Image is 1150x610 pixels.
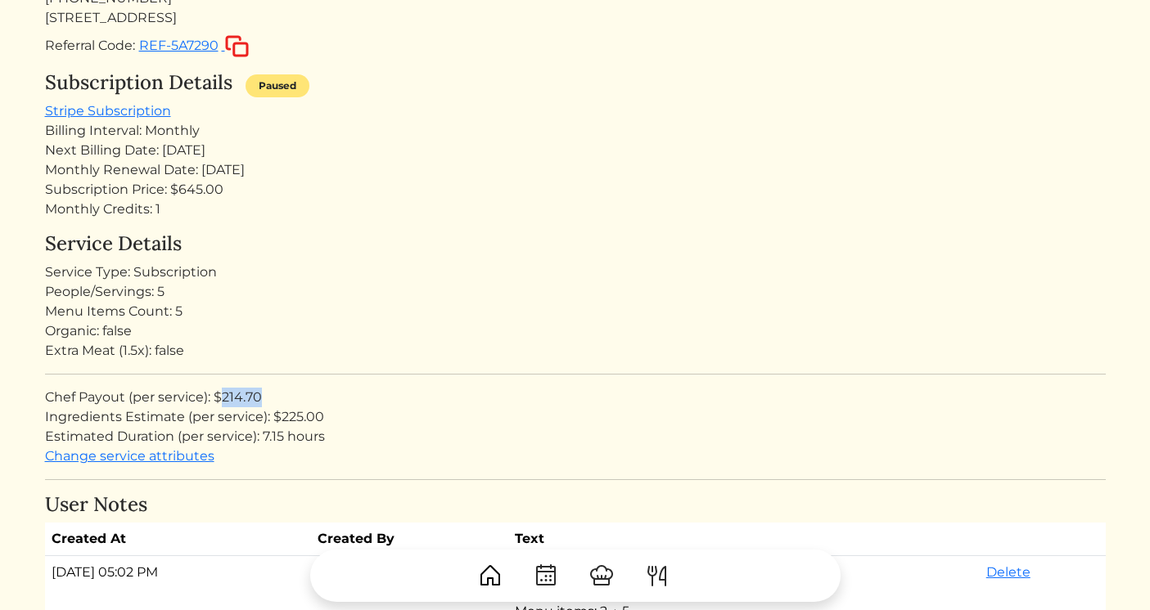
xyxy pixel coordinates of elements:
[246,74,309,97] div: Paused
[589,563,615,589] img: ChefHat-a374fb509e4f37eb0702ca99f5f64f3b6956810f32a249b33092029f8484b388.svg
[45,493,1106,517] h4: User Notes
[45,103,171,119] a: Stripe Subscription
[45,282,1106,302] div: People/Servings: 5
[45,180,1106,200] div: Subscription Price: $645.00
[311,523,509,556] th: Created By
[45,262,1106,282] div: Service Type: Subscription
[477,563,503,589] img: House-9bf13187bcbb5817f509fe5e7408150f90897510c4275e13d0d5fca38e0b5951.svg
[45,427,1106,446] div: Estimated Duration (per service): 7.15 hours
[508,523,980,556] th: Text
[45,38,135,53] span: Referral Code:
[45,8,1106,28] div: [STREET_ADDRESS]
[45,121,1106,141] div: Billing Interval: Monthly
[644,563,670,589] img: ForkKnife-55491504ffdb50bab0c1e09e7649658475375261d09fd45db06cec23bce548bf.svg
[533,563,559,589] img: CalendarDots-5bcf9d9080389f2a281d69619e1c85352834be518fbc73d9501aef674afc0d57.svg
[45,341,1106,361] div: Extra Meat (1.5x): false
[45,321,1106,341] div: Organic: false
[45,71,232,95] h4: Subscription Details
[45,232,1106,256] h4: Service Details
[139,38,219,53] span: REF-5A7290
[45,200,1106,219] div: Monthly Credits: 1
[45,448,214,464] a: Change service attributes
[45,388,1106,407] div: Chef Payout (per service): $214.70
[45,407,1106,427] div: Ingredients Estimate (per service): $225.00
[45,523,311,556] th: Created At
[45,141,1106,160] div: Next Billing Date: [DATE]
[138,34,250,58] button: REF-5A7290
[45,160,1106,180] div: Monthly Renewal Date: [DATE]
[225,35,249,57] img: copy-c88c4d5ff2289bbd861d3078f624592c1430c12286b036973db34a3c10e19d95.svg
[45,302,1106,321] div: Menu Items Count: 5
